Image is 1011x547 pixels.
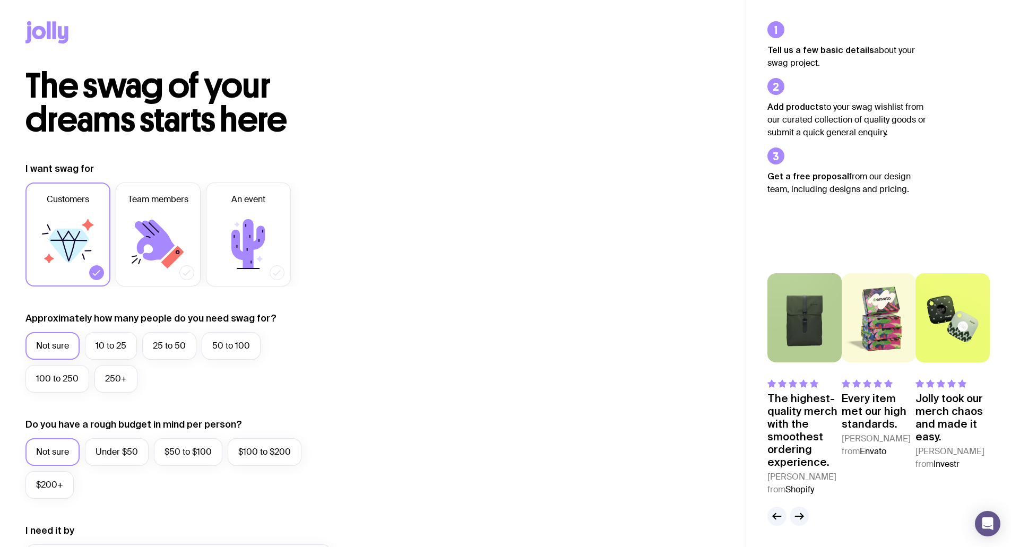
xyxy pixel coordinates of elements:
label: Approximately how many people do you need swag for? [25,312,276,325]
span: Investr [934,458,960,470]
label: I want swag for [25,162,94,175]
p: to your swag wishlist from our curated collection of quality goods or submit a quick general enqu... [767,100,927,139]
p: Jolly took our merch chaos and made it easy. [915,392,990,443]
label: I need it by [25,524,74,537]
label: Do you have a rough budget in mind per person? [25,418,242,431]
strong: Add products [767,102,824,111]
label: $50 to $100 [154,438,222,466]
label: 50 to 100 [202,332,261,360]
span: Envato [860,446,886,457]
label: 100 to 250 [25,365,89,393]
label: Not sure [25,332,80,360]
p: from our design team, including designs and pricing. [767,170,927,196]
cite: [PERSON_NAME] from [842,432,916,458]
span: Customers [47,193,89,206]
strong: Tell us a few basic details [767,45,874,55]
p: Every item met our high standards. [842,392,916,430]
label: 250+ [94,365,137,393]
cite: [PERSON_NAME] from [915,445,990,471]
label: 25 to 50 [142,332,196,360]
p: about your swag project. [767,44,927,70]
span: The swag of your dreams starts here [25,65,287,141]
div: Open Intercom Messenger [975,511,1000,536]
label: $200+ [25,471,74,499]
strong: Get a free proposal [767,171,849,181]
span: Shopify [785,484,814,495]
label: Under $50 [85,438,149,466]
label: Not sure [25,438,80,466]
label: $100 to $200 [228,438,301,466]
label: 10 to 25 [85,332,137,360]
span: An event [231,193,265,206]
cite: [PERSON_NAME] from [767,471,842,496]
span: Team members [128,193,188,206]
p: The highest-quality merch with the smoothest ordering experience. [767,392,842,468]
